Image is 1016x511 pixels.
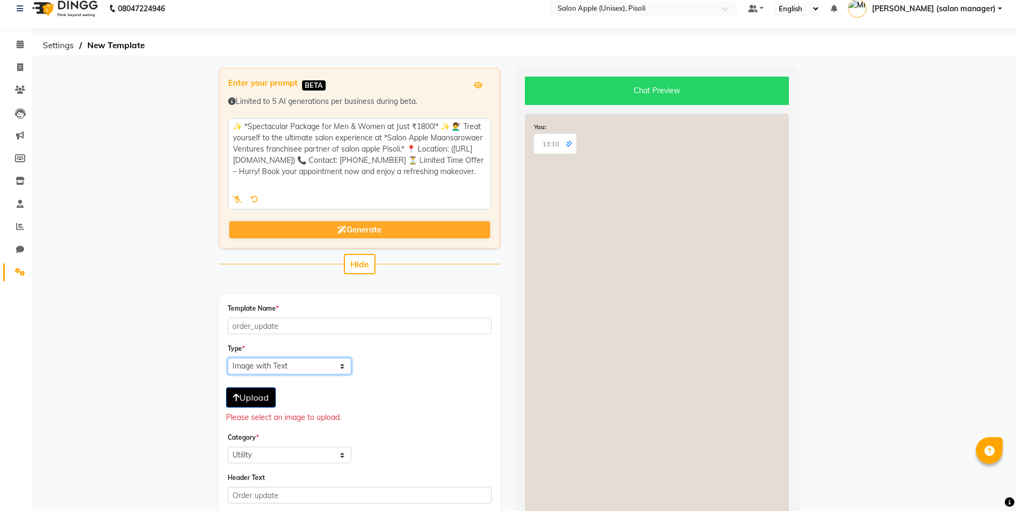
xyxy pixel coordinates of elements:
[37,36,79,55] span: Settings
[228,304,279,313] label: Template Name
[344,254,375,274] button: Hide
[228,96,491,107] div: Limited to 5 AI generations per business during beta.
[525,77,789,105] div: Chat Preview
[233,392,269,403] span: Upload
[228,77,298,89] label: Enter your prompt
[534,123,546,131] strong: You:
[226,387,276,408] button: Upload
[226,412,493,423] div: Please select an image to upload.
[350,259,369,269] span: Hide
[228,344,245,354] label: Type
[543,140,559,148] span: 13:10
[228,433,259,442] label: Category
[229,221,490,239] button: Generate
[337,224,381,235] span: Generate
[82,36,150,55] span: New Template
[228,318,492,334] input: order_update
[302,80,326,91] span: BETA
[228,487,492,504] input: Order update
[228,473,265,483] label: Header Text
[872,3,996,14] span: [PERSON_NAME] (salon manager)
